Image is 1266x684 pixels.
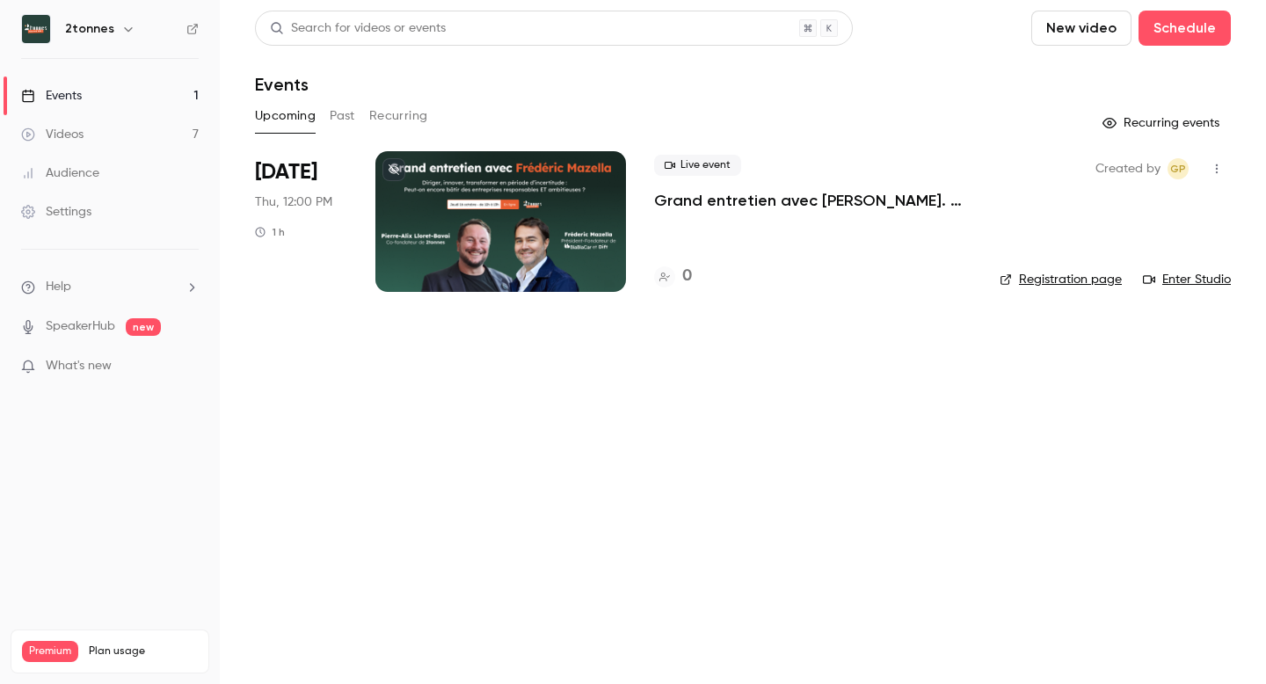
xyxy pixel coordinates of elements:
[22,15,50,43] img: 2tonnes
[255,158,317,186] span: [DATE]
[654,155,741,176] span: Live event
[330,102,355,130] button: Past
[21,126,84,143] div: Videos
[1031,11,1131,46] button: New video
[21,87,82,105] div: Events
[22,641,78,662] span: Premium
[1168,158,1189,179] span: Gabrielle Piot
[654,190,971,211] a: Grand entretien avec [PERSON_NAME]. Diriger, innover, transformer en période d’incertitude : peut...
[1000,271,1122,288] a: Registration page
[369,102,428,130] button: Recurring
[255,225,285,239] div: 1 h
[21,164,99,182] div: Audience
[126,318,161,336] span: new
[1143,271,1231,288] a: Enter Studio
[1095,109,1231,137] button: Recurring events
[21,203,91,221] div: Settings
[255,151,347,292] div: Oct 16 Thu, 12:00 PM (Europe/Paris)
[682,265,692,288] h4: 0
[1139,11,1231,46] button: Schedule
[89,644,198,659] span: Plan usage
[65,20,114,38] h6: 2tonnes
[21,278,199,296] li: help-dropdown-opener
[46,317,115,336] a: SpeakerHub
[1170,158,1186,179] span: GP
[654,265,692,288] a: 0
[255,74,309,95] h1: Events
[255,193,332,211] span: Thu, 12:00 PM
[1095,158,1160,179] span: Created by
[46,357,112,375] span: What's new
[270,19,446,38] div: Search for videos or events
[178,359,199,375] iframe: Noticeable Trigger
[255,102,316,130] button: Upcoming
[46,278,71,296] span: Help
